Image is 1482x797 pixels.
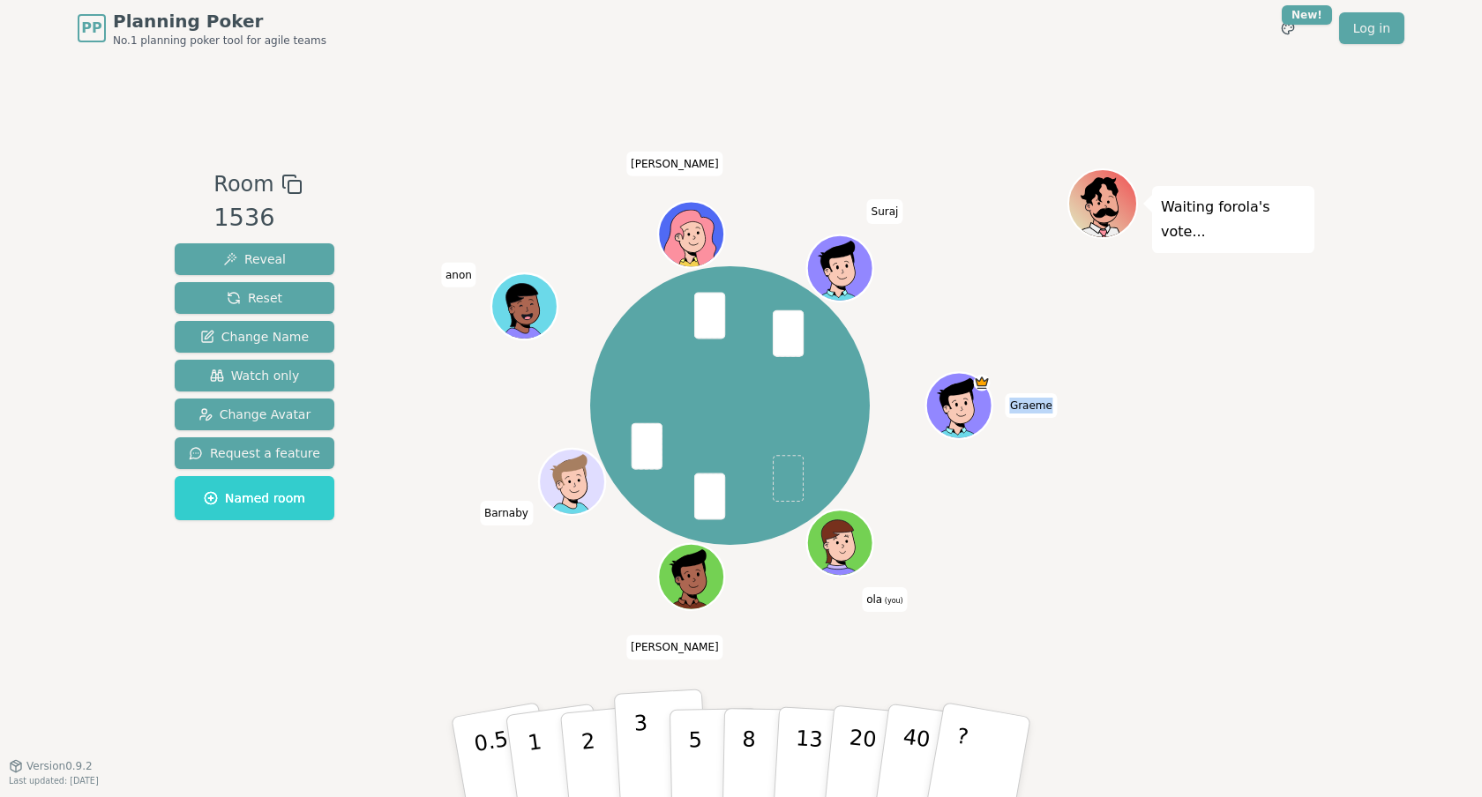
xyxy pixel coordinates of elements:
button: New! [1272,12,1304,44]
button: Named room [175,476,334,520]
span: (you) [882,597,903,605]
span: Version 0.9.2 [26,759,93,773]
span: Graeme is the host [973,375,990,391]
span: Change Avatar [198,406,311,423]
button: Watch only [175,360,334,391]
p: Waiting for ola 's vote... [1161,195,1306,244]
button: Change Name [175,321,334,353]
a: Log in [1339,12,1404,44]
span: Click to change your name [867,199,903,224]
span: Click to change your name [862,587,908,612]
span: Click to change your name [1006,393,1057,418]
button: Version0.9.2 [9,759,93,773]
span: Reset [227,289,282,307]
span: Click to change your name [626,635,723,659]
span: Change Name [200,328,309,346]
span: Reveal [223,250,286,268]
span: No.1 planning poker tool for agile teams [113,34,326,48]
span: Room [213,168,273,200]
button: Click to change your avatar [808,511,871,574]
span: Planning Poker [113,9,326,34]
span: Click to change your name [480,501,533,525]
div: New! [1282,5,1332,25]
span: PP [81,18,101,39]
button: Change Avatar [175,398,334,430]
span: Watch only [210,367,300,384]
button: Reveal [175,243,334,275]
button: Request a feature [175,437,334,469]
a: PPPlanning PokerNo.1 planning poker tool for agile teams [78,9,326,48]
span: Named room [204,489,305,507]
button: Reset [175,282,334,314]
span: Request a feature [189,444,320,462]
span: Last updated: [DATE] [9,776,99,786]
span: Click to change your name [626,152,723,176]
div: 1536 [213,200,302,236]
span: Click to change your name [441,263,476,287]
